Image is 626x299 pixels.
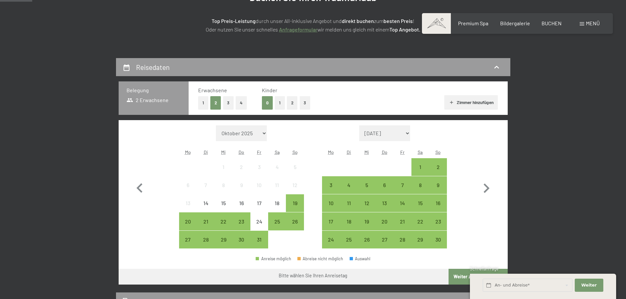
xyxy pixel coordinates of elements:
button: Vorheriger Monat [130,125,149,249]
div: Tue Nov 04 2025 [340,176,358,194]
div: Anreise nicht möglich [250,158,268,176]
div: 27 [376,237,393,253]
button: Weiter [575,279,603,292]
div: 21 [197,219,214,235]
div: Sat Nov 22 2025 [411,212,429,230]
div: Anreise möglich [286,194,304,212]
div: Thu Nov 27 2025 [376,231,393,248]
div: 5 [287,164,303,181]
strong: direkt buchen [342,18,374,24]
div: Fri Nov 21 2025 [393,212,411,230]
abbr: Freitag [400,149,405,155]
div: Tue Nov 25 2025 [340,231,358,248]
div: Sun Nov 30 2025 [429,231,447,248]
div: 19 [287,201,303,217]
div: 17 [251,201,267,217]
button: Nächster Monat [477,125,496,249]
div: Sun Oct 26 2025 [286,212,304,230]
div: Anreise möglich [429,176,447,194]
div: Anreise nicht möglich [215,194,232,212]
div: Wed Nov 05 2025 [358,176,376,194]
div: 19 [359,219,375,235]
span: Weiter [581,282,597,288]
div: Anreise möglich [215,231,232,248]
div: Anreise nicht möglich [197,194,215,212]
div: Anreise möglich [256,257,291,261]
div: 2 [233,164,250,181]
div: 12 [359,201,375,217]
div: Anreise möglich [358,194,376,212]
div: Anreise möglich [322,194,340,212]
div: Sun Nov 23 2025 [429,212,447,230]
div: Wed Oct 01 2025 [215,158,232,176]
div: 26 [287,219,303,235]
abbr: Sonntag [435,149,441,155]
div: Sun Oct 05 2025 [286,158,304,176]
div: 29 [412,237,429,253]
div: Fri Oct 31 2025 [250,231,268,248]
div: Anreise möglich [358,176,376,194]
button: Zimmer hinzufügen [444,95,498,110]
div: Tue Nov 18 2025 [340,212,358,230]
div: 27 [180,237,196,253]
div: Anreise nicht möglich [268,176,286,194]
div: Anreise möglich [393,176,411,194]
div: Anreise nicht möglich [197,176,215,194]
div: Sat Nov 01 2025 [411,158,429,176]
div: Mon Oct 06 2025 [179,176,197,194]
div: Anreise möglich [340,194,358,212]
div: 3 [251,164,267,181]
div: Wed Nov 19 2025 [358,212,376,230]
div: Thu Oct 16 2025 [233,194,250,212]
div: Anreise möglich [340,176,358,194]
div: Anreise möglich [322,176,340,194]
div: Anreise nicht möglich [233,176,250,194]
div: Anreise nicht möglich [250,212,268,230]
abbr: Mittwoch [364,149,369,155]
span: Schnellanfrage [470,266,498,271]
div: Mon Nov 03 2025 [322,176,340,194]
div: Tue Oct 07 2025 [197,176,215,194]
div: Anreise nicht möglich [179,176,197,194]
h2: Reisedaten [136,63,170,71]
div: 11 [269,182,285,199]
div: Anreise möglich [411,212,429,230]
div: Anreise möglich [179,231,197,248]
abbr: Mittwoch [221,149,226,155]
div: Anreise nicht möglich [268,194,286,212]
div: Anreise möglich [411,158,429,176]
div: Anreise nicht möglich [286,158,304,176]
abbr: Montag [185,149,191,155]
div: Anreise nicht möglich [179,194,197,212]
div: Wed Nov 26 2025 [358,231,376,248]
div: 15 [412,201,429,217]
div: 24 [251,219,267,235]
strong: Top Angebot. [389,26,420,32]
div: Anreise nicht möglich [233,158,250,176]
span: Bildergalerie [500,20,530,26]
div: Anreise möglich [393,212,411,230]
div: 14 [197,201,214,217]
div: 20 [376,219,393,235]
div: Sat Oct 04 2025 [268,158,286,176]
strong: Top Preis-Leistung [212,18,256,24]
p: durch unser All-inklusive Angebot und zum ! Oder nutzen Sie unser schnelles wir melden uns gleich... [149,17,477,33]
div: Wed Oct 15 2025 [215,194,232,212]
div: Wed Oct 08 2025 [215,176,232,194]
div: Thu Nov 20 2025 [376,212,393,230]
div: Thu Oct 09 2025 [233,176,250,194]
div: Anreise möglich [393,231,411,248]
div: Bitte wählen Sie Ihren Anreisetag [279,272,347,279]
div: Anreise möglich [358,212,376,230]
h3: Belegung [127,87,181,94]
abbr: Samstag [418,149,423,155]
button: 1 [198,96,208,110]
div: 8 [412,182,429,199]
abbr: Freitag [257,149,261,155]
button: 1 [275,96,285,110]
div: 4 [269,164,285,181]
a: Premium Spa [458,20,488,26]
div: Sat Nov 08 2025 [411,176,429,194]
div: Mon Oct 13 2025 [179,194,197,212]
